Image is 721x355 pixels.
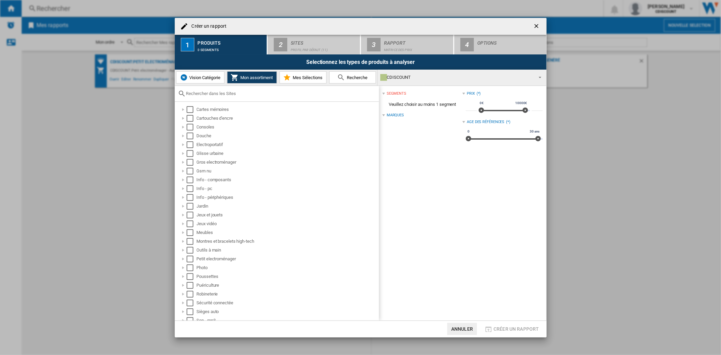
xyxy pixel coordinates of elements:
md-checkbox: Select [187,115,197,122]
h4: Créer un rapport [188,23,227,30]
div: Jardin [197,203,378,210]
md-checkbox: Select [187,168,197,174]
div: Rapport [384,38,451,45]
div: Sièges auto [197,308,378,315]
md-checkbox: Select [187,176,197,183]
div: 4 [460,38,474,51]
md-checkbox: Select [187,282,197,289]
div: Matrice des prix [384,45,451,52]
div: 1 [181,38,194,51]
div: Jeux et jouets [197,212,378,218]
div: Jeux vidéo [197,220,378,227]
span: Créer un rapport [494,326,539,332]
md-checkbox: Select [187,308,197,315]
button: Créer un rapport [482,323,541,335]
div: Poussettes [197,273,378,280]
md-checkbox: Select [187,229,197,236]
button: Recherche [329,71,376,84]
div: 0 segments [198,45,264,52]
md-checkbox: Select [187,300,197,306]
div: Consoles [197,124,378,131]
div: Son - mp3 [197,317,378,324]
div: Meubles [197,229,378,236]
md-checkbox: Select [187,124,197,131]
div: 2 [274,38,287,51]
div: Profil par défaut (11) [291,45,357,52]
button: Mes Sélections [280,71,327,84]
span: Vision Catégorie [188,75,221,80]
div: 3 [367,38,381,51]
div: Produits [198,38,264,45]
div: Outils à main [197,247,378,254]
span: Mon assortiment [239,75,273,80]
span: 10000€ [514,100,528,106]
md-checkbox: Select [187,220,197,227]
ng-md-icon: getI18NText('BUTTONS.CLOSE_DIALOG') [533,23,541,31]
div: Cartes mémoires [197,106,378,113]
div: Cartouches d'encre [197,115,378,122]
span: Mes Sélections [291,75,323,80]
img: wiser-icon-blue.png [180,73,188,81]
div: Douche [197,133,378,139]
div: segments [387,91,406,96]
button: 2 Sites Profil par défaut (11) [268,35,361,54]
div: Robineterie [197,291,378,298]
md-checkbox: Select [187,212,197,218]
div: Petit electroménager [197,256,378,262]
md-checkbox: Select [187,106,197,113]
div: Montres et bracelets high-tech [197,238,378,245]
div: Selectionnez les types de produits à analyser [175,54,547,70]
md-checkbox: Select [187,291,197,298]
span: Veuillez choisir au moins 1 segment [382,98,462,111]
input: Rechercher dans les Sites [186,91,376,96]
button: Mon assortiment [227,71,277,84]
div: Info - composants [197,176,378,183]
div: Prix [467,91,475,96]
button: Vision Catégorie [176,71,224,84]
div: Options [477,38,544,45]
span: 0€ [479,100,485,106]
div: Age des références [467,119,504,125]
div: Electroportatif [197,141,378,148]
button: getI18NText('BUTTONS.CLOSE_DIALOG') [530,20,544,33]
button: 4 Options [454,35,547,54]
button: 3 Rapport Matrice des prix [361,35,454,54]
div: Sites [291,38,357,45]
div: Gros electroménager [197,159,378,166]
button: Annuler [447,323,477,335]
md-checkbox: Select [187,185,197,192]
md-checkbox: Select [187,238,197,245]
div: Gsm nu [197,168,378,174]
md-checkbox: Select [187,159,197,166]
md-checkbox: Select [187,256,197,262]
span: 0 [466,129,471,134]
span: Recherche [345,75,368,80]
div: Info - périphériques [197,194,378,201]
div: Photo [197,264,378,271]
div: Glisse urbaine [197,150,378,157]
md-checkbox: Select [187,133,197,139]
div: Puériculture [197,282,378,289]
md-checkbox: Select [187,203,197,210]
md-checkbox: Select [187,264,197,271]
md-checkbox: Select [187,141,197,148]
md-checkbox: Select [187,273,197,280]
span: 30 ans [529,129,540,134]
md-checkbox: Select [187,247,197,254]
md-checkbox: Select [187,150,197,157]
md-checkbox: Select [187,194,197,201]
md-checkbox: Select [187,317,197,324]
button: 1 Produits 0 segments [175,35,268,54]
div: CDISCOUNT [380,73,533,82]
div: Sécurité connectée [197,300,378,306]
div: Info - pc [197,185,378,192]
div: Marques [387,113,404,118]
